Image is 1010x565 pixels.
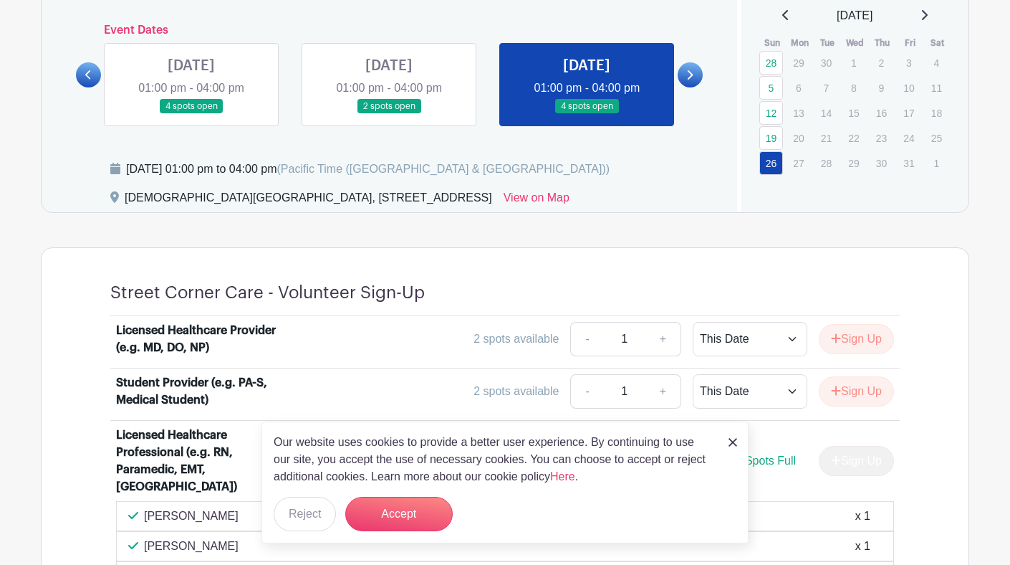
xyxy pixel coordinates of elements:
button: Accept [345,497,453,531]
th: Tue [814,36,842,50]
p: 23 [870,127,893,149]
p: 9 [870,77,893,99]
button: Sign Up [819,324,894,354]
div: Licensed Healthcare Provider (e.g. MD, DO, NP) [116,322,294,356]
th: Fri [896,36,924,50]
button: Sign Up [819,376,894,407]
div: [DATE] 01:00 pm to 04:00 pm [126,161,610,178]
div: 2 spots available [473,383,559,400]
p: 1 [925,152,948,174]
p: 21 [814,127,838,149]
div: [DEMOGRAPHIC_DATA][GEOGRAPHIC_DATA], [STREET_ADDRESS] [125,189,492,212]
p: 6 [787,77,810,99]
a: + [645,374,681,409]
th: Sun [759,36,787,50]
p: 7 [814,77,838,99]
a: Here [550,470,575,483]
p: 10 [897,77,920,99]
a: 12 [759,101,783,125]
a: + [645,322,681,356]
span: Spots Full [745,455,796,467]
h4: Street Corner Care - Volunteer Sign-Up [110,282,425,303]
p: 29 [842,152,865,174]
p: 25 [925,127,948,149]
p: 27 [787,152,810,174]
p: 8 [842,77,865,99]
a: 26 [759,151,783,175]
th: Sat [924,36,952,50]
p: 13 [787,102,810,124]
div: Licensed Healthcare Professional (e.g. RN, Paramedic, EMT, [GEOGRAPHIC_DATA]) [116,427,294,495]
p: 20 [787,127,810,149]
h6: Event Dates [101,24,678,37]
p: 22 [842,127,865,149]
p: Our website uses cookies to provide a better user experience. By continuing to use our site, you ... [274,434,713,485]
a: - [570,322,603,356]
p: [PERSON_NAME] [144,538,239,555]
a: 5 [759,76,783,100]
p: 4 [925,52,948,74]
a: 28 [759,51,783,75]
p: 1 [842,52,865,74]
th: Mon [786,36,814,50]
div: x 1 [855,538,870,555]
div: x 1 [855,508,870,525]
p: 17 [897,102,920,124]
p: 30 [814,52,838,74]
div: Student Provider (e.g. PA-S, Medical Student) [116,374,294,409]
p: [PERSON_NAME] [144,508,239,525]
div: 2 spots available [473,331,559,348]
p: 31 [897,152,920,174]
img: close_button-5f87c8562297e5c2d7936805f587ecaba9071eb48480494691a3f1689db116b3.svg [728,438,737,447]
p: 16 [870,102,893,124]
a: - [570,374,603,409]
th: Thu [869,36,897,50]
p: 3 [897,52,920,74]
button: Reject [274,497,336,531]
p: 18 [925,102,948,124]
p: 28 [814,152,838,174]
p: 2 [870,52,893,74]
span: [DATE] [837,7,872,24]
span: (Pacific Time ([GEOGRAPHIC_DATA] & [GEOGRAPHIC_DATA])) [276,163,610,175]
p: 11 [925,77,948,99]
p: 14 [814,102,838,124]
th: Wed [841,36,869,50]
a: View on Map [504,189,569,212]
p: 15 [842,102,865,124]
p: 24 [897,127,920,149]
a: 19 [759,126,783,150]
p: 30 [870,152,893,174]
p: 29 [787,52,810,74]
